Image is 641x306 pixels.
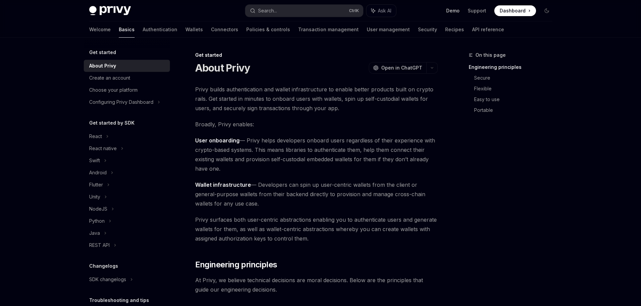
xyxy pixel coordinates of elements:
a: Secure [474,73,558,83]
span: Open in ChatGPT [381,64,422,71]
div: Choose your platform [89,86,138,94]
div: Search... [258,7,277,15]
a: Authentication [143,21,177,38]
div: Get started [195,52,438,58]
button: Search...CtrlK [245,5,363,17]
a: Engineering principles [469,62,558,73]
h5: Changelogs [89,262,118,270]
span: — Privy helps developers onboard users regardless of their experience with crypto-based systems. ... [195,136,438,173]
strong: User onboarding [195,137,240,144]
span: Dashboard [500,7,526,14]
button: Open in ChatGPT [369,62,426,74]
div: Create an account [89,74,130,82]
span: Privy builds authentication and wallet infrastructure to enable better products built on crypto r... [195,85,438,113]
div: About Privy [89,62,116,70]
a: Basics [119,21,135,38]
a: Transaction management [298,21,359,38]
div: Unity [89,193,100,201]
a: Recipes [445,21,464,38]
div: Flutter [89,181,103,189]
span: At Privy, we believe technical decisions are moral decisions. Below are the principles that guide... [195,275,438,294]
button: Ask AI [366,5,396,17]
span: Ctrl K [349,8,359,13]
a: Portable [474,105,558,116]
a: Create an account [84,72,170,84]
span: Engineering principles [195,259,277,270]
div: NodeJS [89,205,107,213]
strong: Wallet infrastructure [195,181,251,188]
a: API reference [472,21,504,38]
span: Privy surfaces both user-centric abstractions enabling you to authenticate users and generate wal... [195,215,438,243]
div: React native [89,144,117,152]
div: Java [89,229,100,237]
a: Support [468,7,486,14]
div: Swift [89,157,100,165]
a: Choose your platform [84,84,170,96]
div: Python [89,217,105,225]
h5: Get started [89,48,116,56]
span: On this page [475,51,506,59]
a: About Privy [84,60,170,72]
span: Broadly, Privy enables: [195,120,438,129]
h5: Get started by SDK [89,119,135,127]
a: Policies & controls [246,21,290,38]
a: Wallets [185,21,203,38]
span: — Developers can spin up user-centric wallets from the client or general-purpose wallets from the... [195,180,438,208]
span: Ask AI [378,7,391,14]
h1: About Privy [195,62,250,74]
a: Demo [446,7,460,14]
a: Easy to use [474,94,558,105]
a: Connectors [211,21,238,38]
button: Toggle dark mode [541,5,552,16]
div: REST API [89,241,110,249]
div: Configuring Privy Dashboard [89,98,153,106]
div: React [89,132,102,140]
h5: Troubleshooting and tips [89,296,149,304]
a: Security [418,21,437,38]
a: Flexible [474,83,558,94]
img: dark logo [89,6,131,15]
div: Android [89,169,107,177]
a: Dashboard [494,5,536,16]
a: User management [367,21,410,38]
a: Welcome [89,21,111,38]
div: SDK changelogs [89,275,126,283]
